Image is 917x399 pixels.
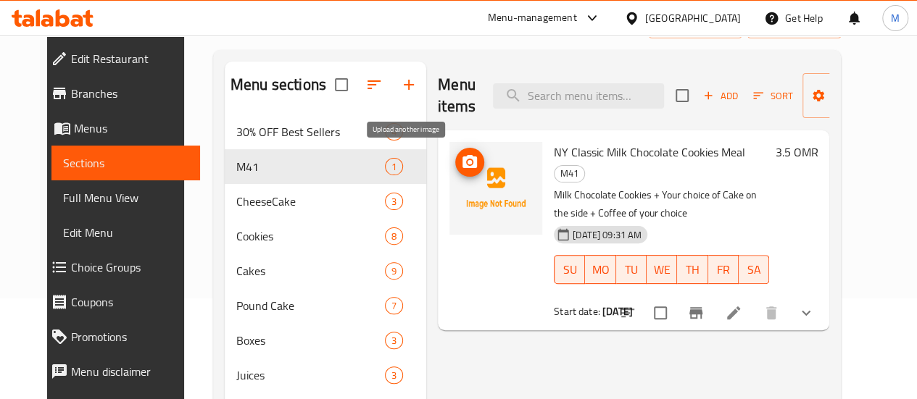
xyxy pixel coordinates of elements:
a: Choice Groups [39,250,200,285]
span: Choice Groups [71,259,188,276]
span: Coupons [71,293,188,311]
span: Cookies [236,227,385,245]
a: Menu disclaimer [39,354,200,389]
span: 1 [386,160,402,174]
span: 7 [386,299,402,313]
button: delete [754,295,789,330]
span: TU [622,259,641,280]
span: SA [744,259,763,280]
div: items [385,366,403,384]
div: Cookies8 [225,219,426,253]
div: Boxes3 [225,323,426,358]
span: CheeseCake [236,193,385,210]
span: 3 [386,334,402,348]
span: Branches [71,85,188,102]
span: Select to update [645,298,676,328]
span: 8 [386,230,402,243]
a: Edit Restaurant [39,41,200,76]
button: TU [616,255,647,284]
div: [GEOGRAPHIC_DATA] [645,10,741,26]
a: Edit Menu [51,215,200,250]
img: NY Classic Milk Chocolate Cookies Meal [449,142,542,235]
div: items [385,158,403,175]
svg: Show Choices [797,304,815,322]
span: Menus [74,119,188,137]
a: Branches [39,76,200,111]
span: 3 [386,195,402,209]
span: Sort items [744,85,802,107]
button: Sort [750,85,797,107]
a: Sections [51,146,200,180]
div: M411 [225,149,426,184]
button: MO [585,255,615,284]
span: Add [701,88,740,104]
button: Branch-specific-item [679,295,713,330]
span: 3 [386,369,402,382]
span: Cakes [236,262,385,280]
span: Promotions [71,328,188,345]
button: upload picture [455,148,484,177]
h2: Menu items [438,74,476,117]
input: search [493,83,664,109]
div: items [385,123,403,140]
div: items [385,332,403,349]
a: Menus [39,111,200,146]
span: Edit Restaurant [71,50,188,67]
span: FR [714,259,733,280]
span: MO [591,259,610,280]
button: show more [789,295,823,330]
button: Add section [391,67,426,102]
h2: Menu sections [231,74,326,96]
span: Full Menu View [63,189,188,206]
button: TH [677,255,708,284]
span: 9 [386,264,402,278]
span: Select section [667,80,697,111]
span: Pound Cake [236,297,385,314]
div: items [385,297,403,314]
span: [DATE] 09:31 AM [567,228,647,242]
b: [DATE] [602,302,633,321]
span: Add item [697,85,744,107]
span: Start date: [554,302,600,321]
a: Full Menu View [51,180,200,215]
span: M41 [236,158,385,175]
span: Edit Menu [63,224,188,241]
div: items [385,193,403,210]
span: M [891,10,900,26]
span: Sort [753,88,793,104]
span: Menu disclaimer [71,363,188,380]
span: Sections [63,154,188,172]
p: Milk Chocolate Cookies + Your choice of Cake on the side + Coffee of your choice [554,186,769,222]
span: SU [560,259,579,280]
span: NY Classic Milk Chocolate Cookies Meal [554,141,745,163]
div: Menu-management [488,9,577,27]
span: Juices [236,366,385,384]
span: Manage items [814,77,888,114]
button: SU [554,255,585,284]
span: M41 [555,165,584,182]
span: TH [683,259,702,280]
button: FR [708,255,739,284]
span: Select all sections [326,70,357,100]
div: M41 [554,165,585,182]
span: 30% OFF Best Sellers [236,123,385,140]
h6: 3.5 OMR [775,142,818,162]
span: WE [652,259,671,280]
span: Boxes [236,332,385,349]
div: items [385,262,403,280]
button: sort-choices [610,295,645,330]
div: Cakes9 [225,253,426,288]
button: Manage items [802,73,900,118]
div: 30% OFF Best Sellers4 [225,114,426,149]
div: CheeseCake3 [225,184,426,219]
a: Coupons [39,285,200,319]
span: Sort sections [357,67,391,102]
a: Promotions [39,319,200,354]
